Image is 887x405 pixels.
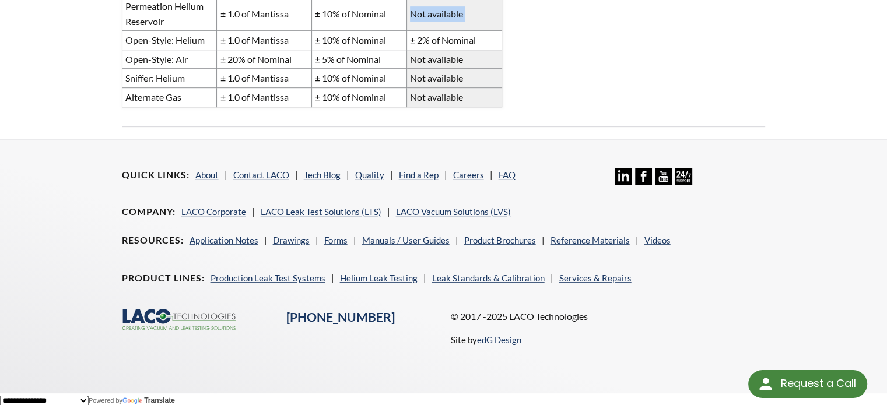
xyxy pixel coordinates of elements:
[122,50,217,69] td: Open-Style: Air
[312,69,407,88] td: ± 10% of Nominal
[407,31,502,50] td: ± 2% of Nominal
[644,235,671,245] a: Videos
[304,170,341,180] a: Tech Blog
[312,50,407,69] td: ± 5% of Nominal
[122,88,217,107] td: Alternate Gas
[122,234,184,246] h4: Resources
[340,273,418,283] a: Helium Leak Testing
[217,31,312,50] td: ± 1.0 of Mantissa
[675,176,692,186] a: 24/7 Support
[122,397,144,405] img: Google Translate
[286,309,395,325] a: [PHONE_NUMBER]
[362,235,450,245] a: Manuals / User Guides
[122,272,205,284] h4: Product Lines
[122,31,217,50] td: Open-Style: Helium
[464,235,536,245] a: Product Brochures
[211,273,325,283] a: Production Leak Test Systems
[312,88,407,107] td: ± 10% of Nominal
[233,170,289,180] a: Contact LACO
[399,170,439,180] a: Find a Rep
[122,169,190,181] h4: Quick Links
[195,170,219,180] a: About
[190,235,258,245] a: Application Notes
[450,333,521,347] p: Site by
[675,168,692,185] img: 24/7 Support Icon
[407,50,502,69] td: Not available
[407,88,502,107] td: Not available
[122,396,175,404] a: Translate
[756,375,775,393] img: round button
[181,206,246,217] a: LACO Corporate
[432,273,545,283] a: Leak Standards & Calibration
[273,235,310,245] a: Drawings
[122,206,176,218] h4: Company
[499,170,516,180] a: FAQ
[217,69,312,88] td: ± 1.0 of Mantissa
[780,370,856,397] div: Request a Call
[453,170,484,180] a: Careers
[355,170,384,180] a: Quality
[407,69,502,88] td: Not available
[312,31,407,50] td: ± 10% of Nominal
[559,273,632,283] a: Services & Repairs
[324,235,348,245] a: Forms
[450,309,765,324] p: © 2017 -2025 LACO Technologies
[748,370,867,398] div: Request a Call
[476,334,521,345] a: edG Design
[396,206,511,217] a: LACO Vacuum Solutions (LVS)
[217,88,312,107] td: ± 1.0 of Mantissa
[261,206,381,217] a: LACO Leak Test Solutions (LTS)
[122,69,217,88] td: Sniffer: Helium
[217,50,312,69] td: ± 20% of Nominal
[551,235,630,245] a: Reference Materials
